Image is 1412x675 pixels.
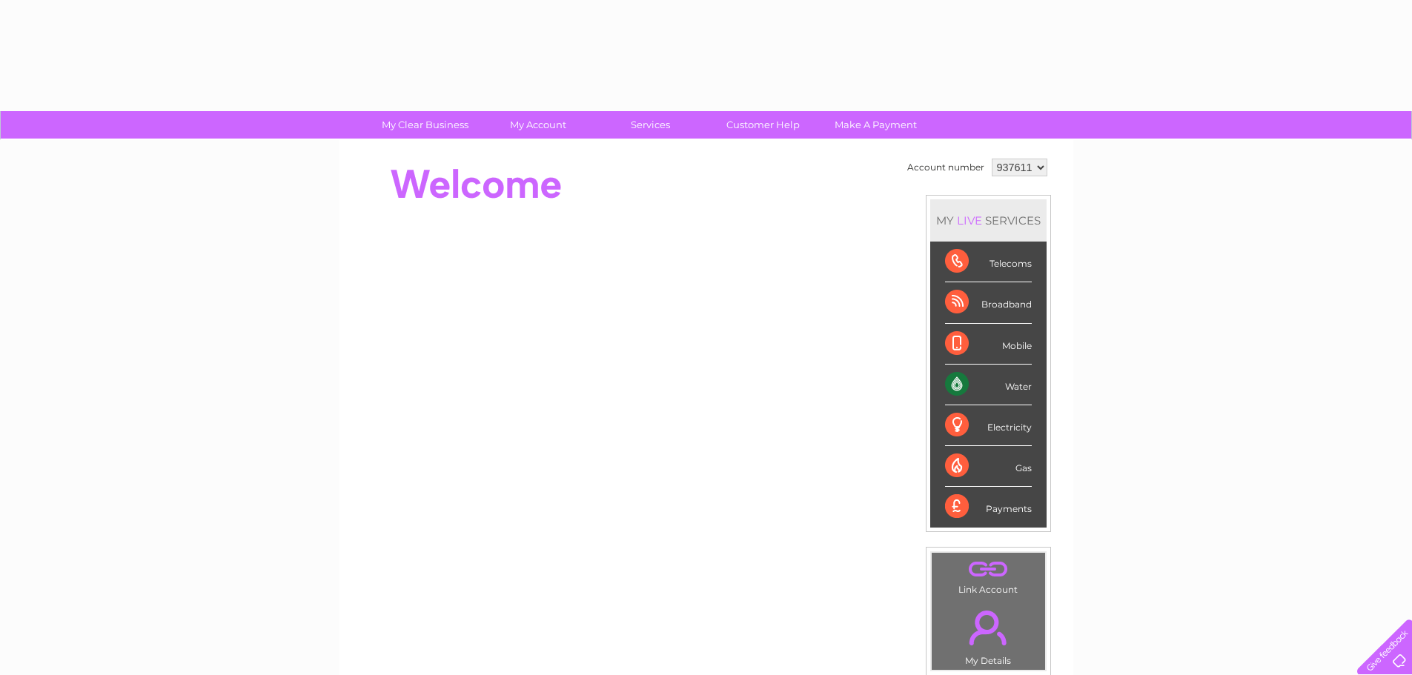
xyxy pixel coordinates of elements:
[931,552,1046,599] td: Link Account
[945,242,1032,282] div: Telecoms
[945,487,1032,527] div: Payments
[945,365,1032,405] div: Water
[930,199,1047,242] div: MY SERVICES
[815,111,937,139] a: Make A Payment
[702,111,824,139] a: Customer Help
[904,155,988,180] td: Account number
[589,111,712,139] a: Services
[935,602,1041,654] a: .
[931,598,1046,671] td: My Details
[477,111,599,139] a: My Account
[945,324,1032,365] div: Mobile
[935,556,1041,582] a: .
[945,405,1032,446] div: Electricity
[364,111,486,139] a: My Clear Business
[945,446,1032,487] div: Gas
[954,213,985,227] div: LIVE
[945,282,1032,323] div: Broadband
